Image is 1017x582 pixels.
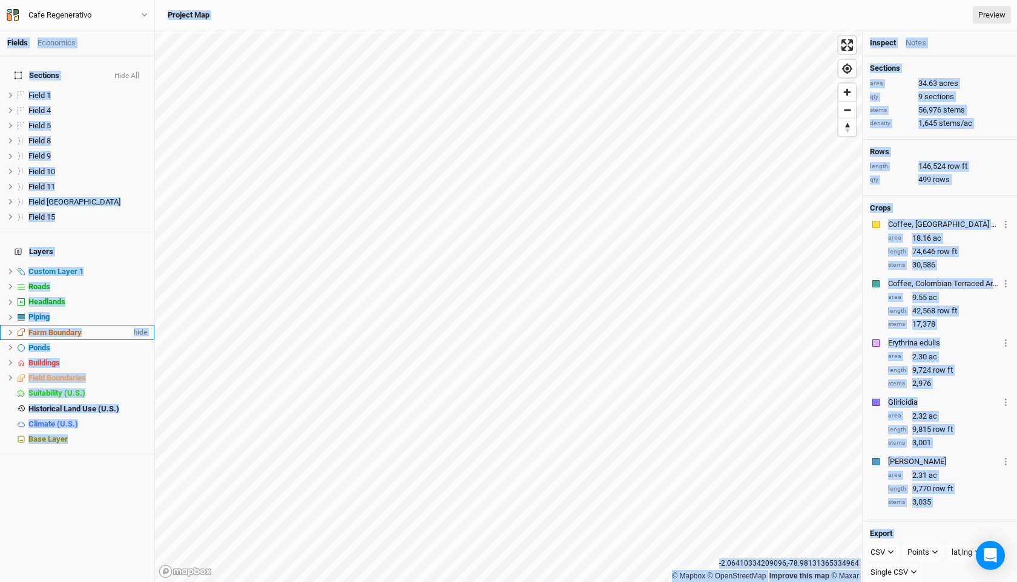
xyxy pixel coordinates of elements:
div: Inspect [870,38,896,48]
div: 74,646 [888,246,1010,257]
span: row ft [937,306,957,316]
button: Crop Usage [1002,217,1010,231]
h4: Rows [870,147,1010,157]
div: qty [870,93,912,102]
span: Suitability (U.S.) [28,388,85,397]
div: 30,586 [888,260,1010,270]
button: Cafe Regenerativo [6,8,148,22]
button: Single CSV [865,563,923,581]
span: row ft [933,483,953,494]
span: Field 8 [28,136,51,145]
div: 17,378 [888,319,1010,330]
h4: Layers [7,240,147,264]
span: Field 11 [28,182,55,191]
span: row ft [933,424,953,435]
span: Historical Land Use (U.S.) [28,404,119,413]
span: Farm Boundary [28,328,82,337]
div: stems [888,379,906,388]
div: lat,lng [952,546,972,558]
div: area [888,471,906,480]
button: Crop Usage [1002,454,1010,468]
div: Points [907,546,929,558]
span: Headlands [28,297,65,306]
div: Coffee, Colombian Terraced Arrabica [888,278,999,289]
h4: Export [870,529,1010,538]
div: stems [888,498,906,507]
div: Field 13 Headland Field [28,197,147,207]
div: Buildings [28,358,147,368]
div: Notes [906,38,926,48]
div: Cafe Regenerativo [28,9,91,21]
span: Base Layer [28,434,68,443]
div: 2.31 [888,470,1010,481]
div: 146,524 [870,161,1010,172]
span: Piping [28,312,50,321]
span: Field Boundaries [28,373,86,382]
div: area [888,293,906,302]
button: lat,lng [946,543,987,561]
div: Field 10 [28,167,147,177]
a: Improve this map [769,572,829,580]
button: Zoom in [838,83,856,101]
div: 3,001 [888,437,1010,448]
div: 2,976 [888,378,1010,389]
div: length [870,162,912,171]
div: Historical Land Use (U.S.) [28,404,147,414]
span: Zoom out [838,102,856,119]
h4: Crops [870,203,891,213]
div: Roads [28,282,147,292]
button: Enter fullscreen [838,36,856,54]
div: 2.32 [888,411,1010,422]
div: 56,976 [870,105,1010,116]
button: Zoom out [838,101,856,119]
div: 9.55 [888,292,1010,303]
div: 2.30 [888,351,1010,362]
span: Field 1 [28,91,51,100]
button: Crop Usage [1002,276,1010,290]
div: stems [888,261,906,270]
div: Field 11 [28,182,147,192]
span: Buildings [28,358,60,367]
a: Mapbox logo [159,564,212,578]
span: ac [929,292,937,303]
span: Field 10 [28,167,55,176]
div: Base Layer [28,434,147,444]
button: Crop Usage [1002,395,1010,409]
span: stems/ac [939,118,972,129]
div: 34.63 [870,78,1010,89]
div: Open Intercom Messenger [976,541,1005,570]
span: Climate (U.S.) [28,419,78,428]
div: 9,815 [888,424,1010,435]
span: Sections [15,71,59,80]
div: stems [870,106,912,115]
div: Single CSV [871,566,908,578]
div: Field Boundaries [28,373,147,383]
div: 1,645 [870,118,1010,129]
a: Maxar [831,572,859,580]
div: Ponds [28,343,147,353]
span: rows [933,174,950,185]
span: Field 15 [28,212,55,221]
div: Piping [28,312,147,322]
button: Reset bearing to north [838,119,856,136]
span: ac [929,411,937,422]
div: stems [888,439,906,448]
div: area [888,234,906,243]
button: CSV [865,543,900,561]
span: row ft [937,246,957,257]
span: row ft [933,365,953,376]
div: Headlands [28,297,147,307]
div: Gliricidia [888,397,999,408]
div: length [888,425,906,434]
div: Field 5 [28,121,147,131]
div: Climate (U.S.) [28,419,147,429]
span: Roads [28,282,50,291]
div: area [888,352,906,361]
div: Suitability (U.S.) [28,388,147,398]
span: row ft [947,161,967,172]
span: Field 5 [28,121,51,130]
button: Find my location [838,60,856,77]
